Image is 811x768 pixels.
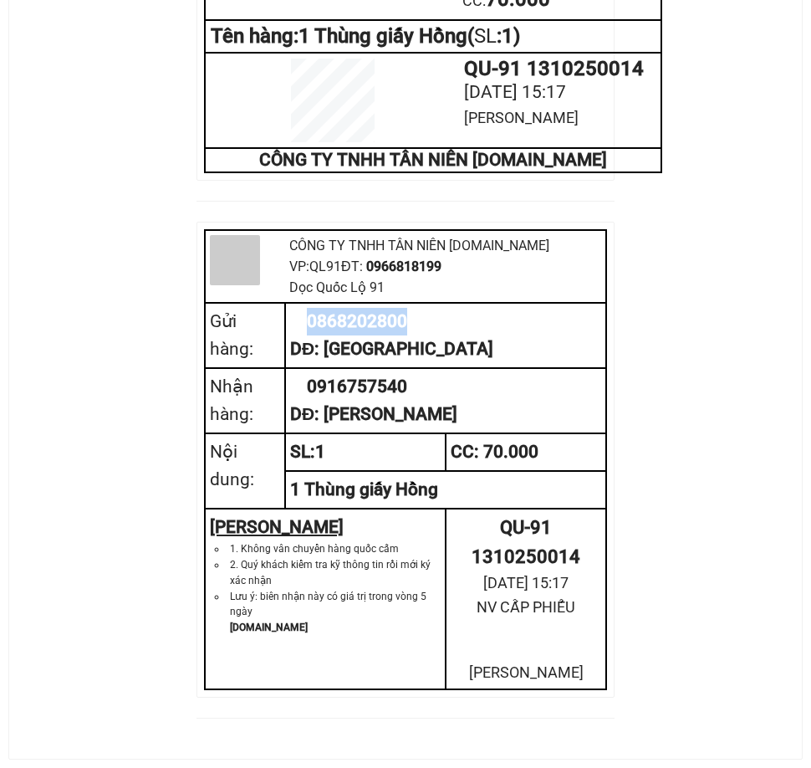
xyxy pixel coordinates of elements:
[205,433,285,509] td: Nội dung:
[230,622,308,633] strong: [DOMAIN_NAME]
[289,235,601,256] div: CÔNG TY TNHH TÂN NIÊN [DOMAIN_NAME]
[205,148,661,172] td: CÔNG TY TNHH TÂN NIÊN [DOMAIN_NAME]
[290,401,601,428] div: DĐ: [PERSON_NAME]
[285,433,446,471] td: SL: 1
[285,303,606,368] td: 0868202800
[451,571,601,595] div: [DATE] 15:17
[366,259,441,274] span: 0966818199
[451,438,601,466] div: CC : 70.000
[451,596,601,619] div: NV CẤP PHIẾU
[285,368,606,433] td: 0916757540
[464,106,655,130] div: [PERSON_NAME]
[451,661,601,684] div: [PERSON_NAME]
[464,79,655,106] div: [DATE] 15:17
[451,514,601,571] div: QU-91 1310250014
[290,335,601,363] div: DĐ: [GEOGRAPHIC_DATA]
[474,24,497,48] span: SL
[205,303,285,368] td: Gửi hàng:
[289,277,601,298] div: Dọc Quốc Lộ 91
[289,256,601,277] div: VP: QL91 ĐT:
[464,59,655,79] div: QU-91 1310250014
[210,517,344,537] u: [PERSON_NAME]
[227,589,441,637] li: Lưu ý: biên nhận này có giá trị trong vòng 5 ngày
[205,368,285,433] td: Nhận hàng:
[285,471,606,509] td: 1 Thùng giấy Hồng
[227,557,441,589] li: 2. Quý khách kiểm tra kỹ thông tin rồi mới ký xác nhận
[211,26,655,47] div: Tên hàng: 1 Thùng giấy Hồng ( : 1 )
[227,541,441,557] li: 1. Không vân chuyển hàng quốc cấm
